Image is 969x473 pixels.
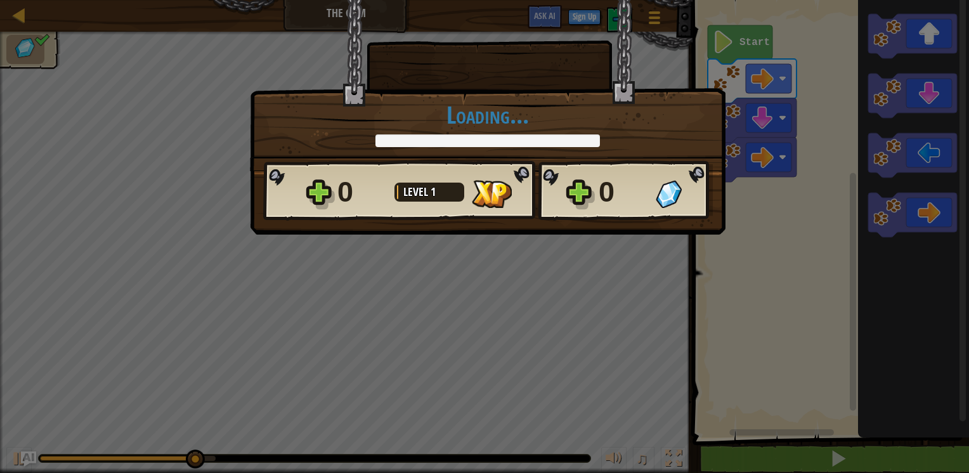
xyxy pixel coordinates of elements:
[263,101,712,128] h1: Loading...
[656,180,682,208] img: Gems Gained
[599,172,648,212] div: 0
[337,172,387,212] div: 0
[431,184,436,200] span: 1
[472,180,512,208] img: XP Gained
[403,184,431,200] span: Level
